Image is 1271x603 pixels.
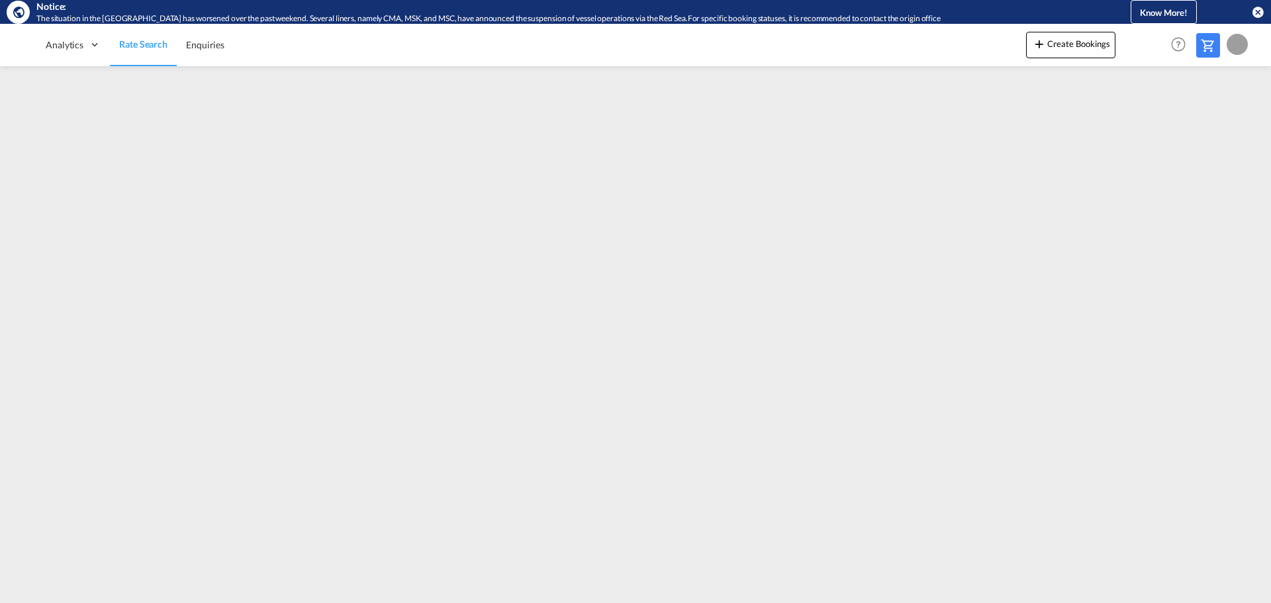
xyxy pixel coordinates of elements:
[177,23,234,66] a: Enquiries
[1167,33,1196,57] div: Help
[1026,32,1115,58] button: icon-plus 400-fgCreate Bookings
[36,13,1076,24] div: The situation in the Red Sea has worsened over the past weekend. Several liners, namely CMA, MSK,...
[1140,7,1188,18] span: Know More!
[1031,36,1047,52] md-icon: icon-plus 400-fg
[1251,5,1264,19] button: icon-close-circle
[186,39,224,50] span: Enquiries
[119,38,167,50] span: Rate Search
[36,23,110,66] div: Analytics
[46,38,83,52] span: Analytics
[110,23,177,66] a: Rate Search
[12,5,25,19] md-icon: icon-earth
[1167,33,1190,56] span: Help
